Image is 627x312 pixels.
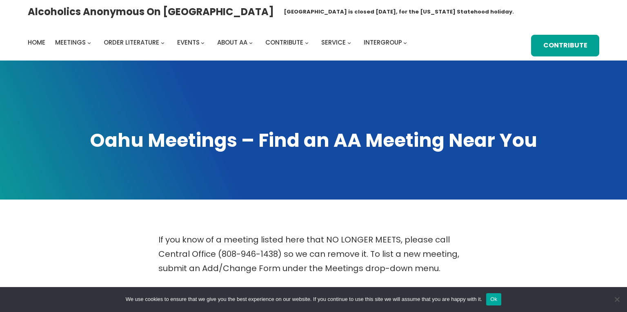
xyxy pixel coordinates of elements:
a: Events [177,37,200,48]
span: Events [177,38,200,47]
a: Meetings [55,37,86,48]
p: If you know of a meeting listed here that NO LONGER MEETS, please call Central Office (808-946-14... [158,233,469,276]
button: Order Literature submenu [161,41,165,45]
h1: [GEOGRAPHIC_DATA] is closed [DATE], for the [US_STATE] Statehood holiday. [284,8,514,16]
button: Intergroup submenu [403,41,407,45]
button: Contribute submenu [305,41,309,45]
nav: Intergroup [28,37,410,48]
button: Meetings submenu [87,41,91,45]
span: We use cookies to ensure that we give you the best experience on our website. If you continue to ... [126,295,482,303]
span: Intergroup [364,38,402,47]
a: Intergroup [364,37,402,48]
a: Home [28,37,45,48]
span: Meetings [55,38,86,47]
a: Service [321,37,346,48]
button: Service submenu [347,41,351,45]
a: Contribute [531,35,599,56]
h1: Oahu Meetings – Find an AA Meeting Near You [28,128,599,153]
span: Service [321,38,346,47]
span: Home [28,38,45,47]
span: About AA [217,38,247,47]
button: Ok [486,293,501,305]
a: About AA [217,37,247,48]
button: Events submenu [201,41,205,45]
a: Alcoholics Anonymous on [GEOGRAPHIC_DATA] [28,3,274,20]
button: About AA submenu [249,41,253,45]
a: Contribute [265,37,303,48]
span: No [613,295,621,303]
span: Contribute [265,38,303,47]
span: Order Literature [104,38,159,47]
